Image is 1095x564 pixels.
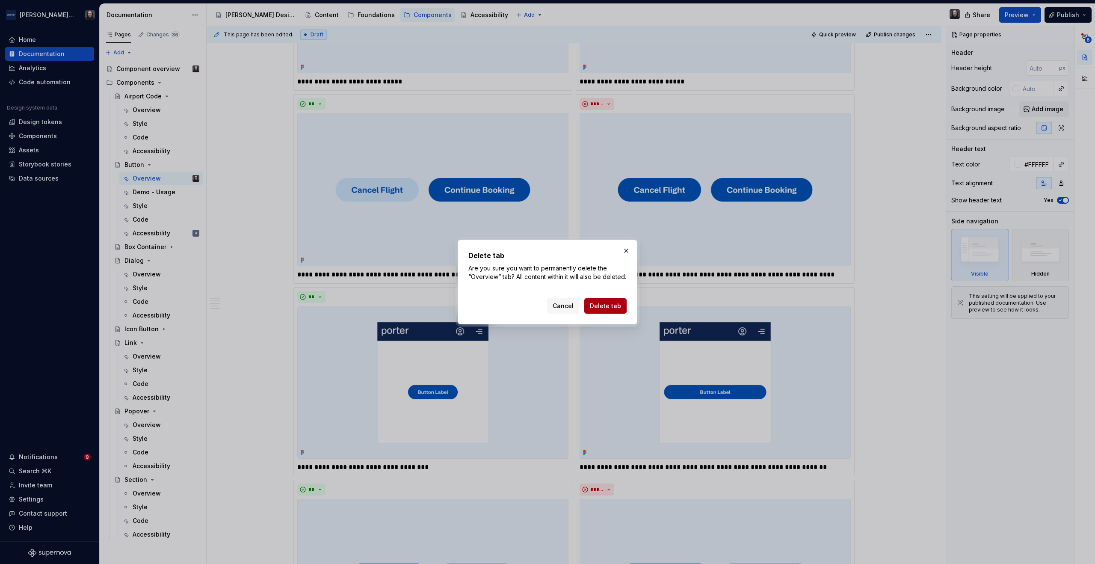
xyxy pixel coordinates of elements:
[553,302,574,310] span: Cancel
[468,250,627,261] h2: Delete tab
[584,298,627,314] button: Delete tab
[547,298,579,314] button: Cancel
[590,302,621,310] span: Delete tab
[468,264,627,281] p: Are you sure you want to permanently delete the “Overview” tab? All content within it will also b...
